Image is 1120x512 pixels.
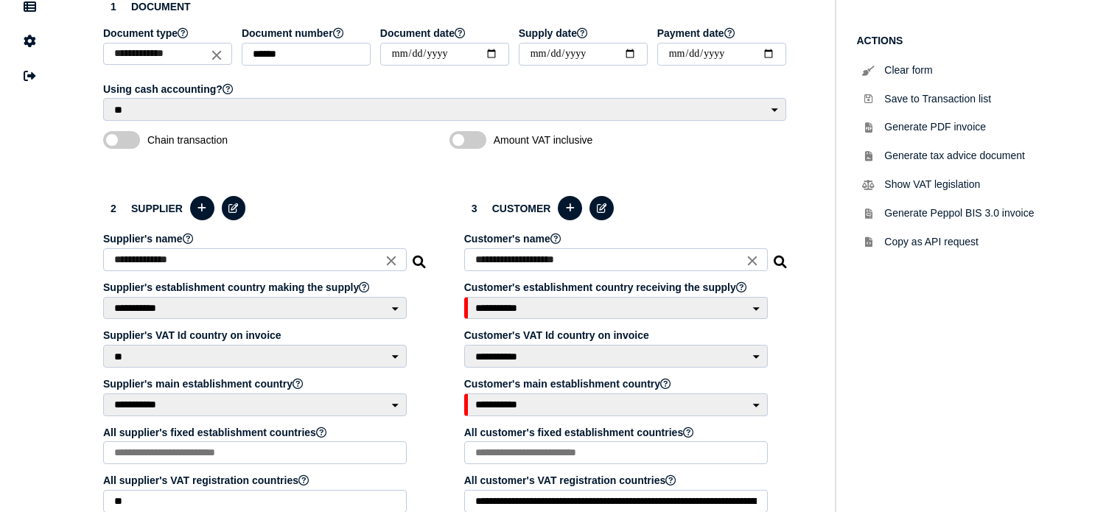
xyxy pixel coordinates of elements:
[774,251,788,263] i: Search for a dummy customer
[103,83,788,95] label: Using cash accounting?
[147,134,302,146] span: Chain transaction
[103,281,409,293] label: Supplier's establishment country making the supply
[744,252,760,268] i: Close
[589,196,614,220] button: Edit selected customer in the database
[657,27,788,39] label: Payment date
[209,46,225,63] i: Close
[464,281,770,293] label: Customer's establishment country receiving the supply
[413,251,427,263] i: Search for a dummy seller
[464,474,770,486] label: All customer's VAT registration countries
[857,35,1069,46] h1: Actions
[464,198,485,219] div: 3
[380,27,511,39] label: Document date
[464,233,770,245] label: Customer's name
[464,329,770,341] label: Customer's VAT Id country on invoice
[103,233,409,245] label: Supplier's name
[103,474,409,486] label: All supplier's VAT registration countries
[103,198,124,219] div: 2
[14,26,45,57] button: Manage settings
[383,252,399,268] i: Close
[464,427,770,438] label: All customer's fixed establishment countries
[464,194,788,222] h3: Customer
[14,60,45,91] button: Sign out
[103,194,427,222] h3: Supplier
[190,196,214,220] button: Add a new supplier to the database
[558,196,582,220] button: Add a new customer to the database
[103,27,234,76] app-field: Select a document type
[103,329,409,341] label: Supplier's VAT Id country on invoice
[222,196,246,220] button: Edit selected supplier in the database
[519,27,650,39] label: Supply date
[103,27,234,39] label: Document type
[494,134,648,146] span: Amount VAT inclusive
[103,378,409,390] label: Supplier's main establishment country
[103,427,409,438] label: All supplier's fixed establishment countries
[242,27,373,39] label: Document number
[464,378,770,390] label: Customer's main establishment country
